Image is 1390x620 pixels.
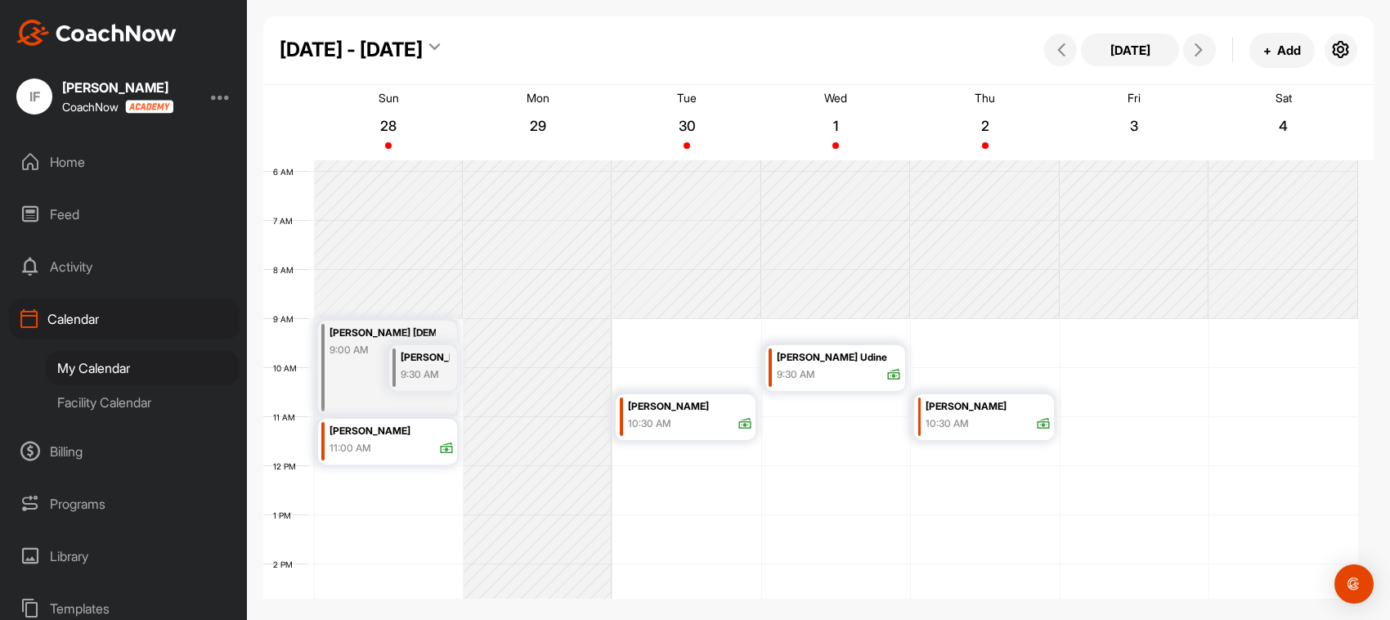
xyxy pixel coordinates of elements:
p: Wed [824,91,847,105]
div: Activity [9,246,240,287]
div: [DATE] - [DATE] [280,35,423,65]
div: Library [9,536,240,577]
div: 1 PM [263,510,307,520]
a: September 29, 2025 [463,85,612,160]
p: 4 [1269,118,1298,134]
p: 3 [1119,118,1149,134]
div: 11:00 AM [330,441,371,456]
span: + [1263,42,1271,59]
div: 12 PM [263,461,312,471]
p: Mon [527,91,549,105]
div: 10 AM [263,363,313,373]
button: +Add [1249,33,1315,68]
a: October 2, 2025 [911,85,1060,160]
div: [PERSON_NAME] [330,422,454,441]
div: IF [16,79,52,115]
div: 11 AM [263,412,312,422]
div: 8 AM [263,265,310,275]
p: Thu [975,91,995,105]
p: Tue [677,91,697,105]
img: CoachNow [16,20,177,46]
div: Facility Calendar [46,385,240,420]
img: CoachNow acadmey [125,100,173,114]
div: [PERSON_NAME] [401,348,450,367]
div: 6 AM [263,167,310,177]
p: 1 [821,118,850,134]
p: Sun [379,91,399,105]
p: Fri [1128,91,1141,105]
div: [PERSON_NAME] [926,398,1050,416]
div: 9:30 AM [777,367,815,382]
p: 29 [523,118,553,134]
p: 2 [971,118,1000,134]
div: 9:00 AM [330,343,436,357]
div: [PERSON_NAME] [62,81,173,94]
p: Sat [1276,91,1292,105]
div: 10:30 AM [926,416,969,431]
div: 2 PM [263,559,309,569]
div: My Calendar [46,351,240,385]
div: [PERSON_NAME] [628,398,752,416]
div: Billing [9,431,240,472]
div: 10:30 AM [628,416,671,431]
a: October 1, 2025 [761,85,910,160]
button: [DATE] [1081,34,1179,66]
div: Feed [9,194,240,235]
p: 30 [672,118,702,134]
div: Home [9,142,240,182]
div: 9:30 AM [401,367,450,382]
div: [PERSON_NAME] Udine [777,348,901,367]
div: Calendar [9,299,240,339]
div: 9 AM [263,314,310,324]
div: [PERSON_NAME] [DEMOGRAPHIC_DATA] Group Lesson [330,324,436,343]
div: 7 AM [263,216,309,226]
a: October 4, 2025 [1209,85,1358,160]
div: Open Intercom Messenger [1334,564,1374,604]
a: October 3, 2025 [1060,85,1208,160]
div: CoachNow [62,100,173,114]
div: Programs [9,483,240,524]
a: September 30, 2025 [612,85,761,160]
p: 28 [374,118,403,134]
a: September 28, 2025 [314,85,463,160]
